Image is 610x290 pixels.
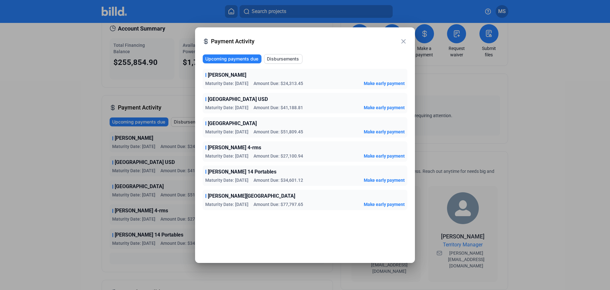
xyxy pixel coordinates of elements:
[364,80,405,87] button: Make early payment
[364,129,405,135] button: Make early payment
[208,71,246,79] span: [PERSON_NAME]
[205,80,248,87] span: Maturity Date: [DATE]
[364,177,405,183] button: Make early payment
[208,144,261,152] span: [PERSON_NAME] 4-rms
[254,177,303,183] span: Amount Due: $34,601.12
[208,192,295,200] span: [PERSON_NAME][GEOGRAPHIC_DATA]
[208,168,276,176] span: [PERSON_NAME] 14 Portables
[254,80,303,87] span: Amount Due: $24,313.45
[205,56,258,62] span: Upcoming payments due
[208,120,257,127] span: [GEOGRAPHIC_DATA]
[205,201,248,208] span: Maturity Date: [DATE]
[205,153,248,159] span: Maturity Date: [DATE]
[364,201,405,208] button: Make early payment
[205,177,248,183] span: Maturity Date: [DATE]
[203,54,261,63] button: Upcoming payments due
[267,56,299,62] span: Disbursements
[400,38,407,45] mat-icon: close
[211,37,400,46] span: Payment Activity
[364,153,405,159] button: Make early payment
[254,153,303,159] span: Amount Due: $27,100.94
[364,104,405,111] button: Make early payment
[264,54,302,64] button: Disbursements
[208,95,268,103] span: [GEOGRAPHIC_DATA] USD
[254,201,303,208] span: Amount Due: $77,797.65
[205,104,248,111] span: Maturity Date: [DATE]
[205,129,248,135] span: Maturity Date: [DATE]
[254,129,303,135] span: Amount Due: $51,809.45
[254,104,303,111] span: Amount Due: $41,188.81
